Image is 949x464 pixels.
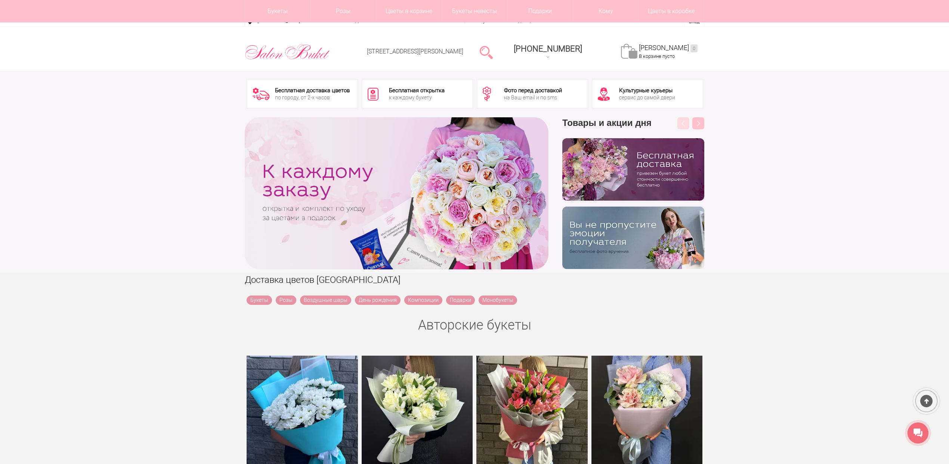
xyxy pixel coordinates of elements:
div: Культурные курьеры [619,88,675,93]
img: hpaj04joss48rwypv6hbykmvk1dj7zyr.png.webp [562,138,704,201]
span: В корзине пусто [639,53,675,59]
a: [STREET_ADDRESS][PERSON_NAME] [367,48,463,55]
a: Авторские букеты [418,317,531,333]
a: [PHONE_NUMBER] [509,41,587,63]
button: Next [692,117,704,129]
div: Бесплатная доставка цветов [275,88,350,93]
div: к каждому букету [389,95,445,100]
a: Букеты [247,296,272,305]
a: День рождения [355,296,401,305]
img: v9wy31nijnvkfycrkduev4dhgt9psb7e.png.webp [562,207,704,269]
span: [PHONE_NUMBER] [514,44,582,53]
ins: 0 [690,44,698,52]
a: [PERSON_NAME] [639,44,698,52]
a: Монобукеты [479,296,517,305]
img: Цветы Нижний Новгород [245,42,330,62]
a: Розы [276,296,296,305]
div: сервис до самой двери [619,95,675,100]
a: Подарки [446,296,475,305]
div: по городу, от 2-х часов [275,95,350,100]
h3: Товары и акции дня [562,117,704,138]
a: Воздушные шары [300,296,351,305]
a: Композиции [404,296,442,305]
div: Бесплатная открытка [389,88,445,93]
h1: Доставка цветов [GEOGRAPHIC_DATA] [245,273,704,287]
div: Фото перед доставкой [504,88,562,93]
div: на Ваш email и по sms [504,95,562,100]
